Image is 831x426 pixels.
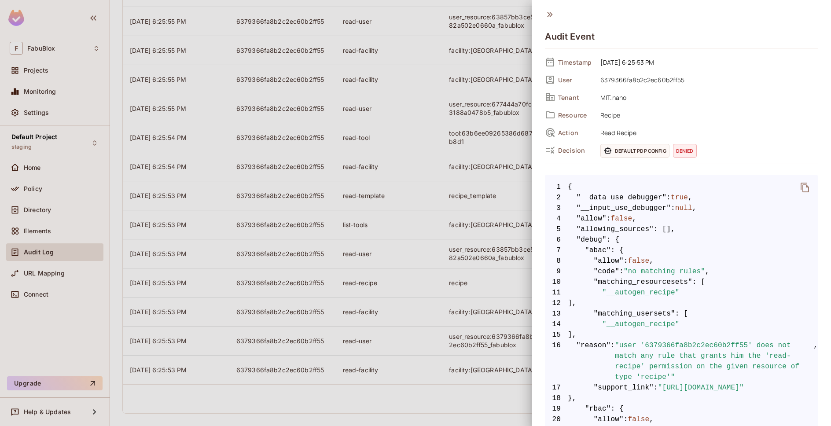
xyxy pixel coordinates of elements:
[692,203,697,213] span: ,
[545,404,568,414] span: 19
[545,182,568,192] span: 1
[649,256,654,266] span: ,
[545,414,568,425] span: 20
[594,266,620,277] span: "code"
[596,74,818,85] span: 6379366fa8b2c2ec60b2ff55
[545,393,818,404] span: },
[558,58,593,66] span: Timestamp
[654,382,658,393] span: :
[615,340,813,382] span: "user '6379366fa8b2c2ec60b2ff55' does not match any rule that grants him the 'read-recipe' permis...
[577,192,667,203] span: "__data_use_debugger"
[558,93,593,102] span: Tenant
[671,203,675,213] span: :
[577,203,671,213] span: "__input_use_debugger"
[705,266,710,277] span: ,
[594,382,654,393] span: "support_link"
[671,192,688,203] span: true
[545,277,568,287] span: 10
[611,404,624,414] span: : {
[666,192,671,203] span: :
[610,340,615,382] span: :
[600,144,669,158] span: Default PDP config
[545,308,568,319] span: 13
[611,245,624,256] span: : {
[594,308,675,319] span: "matching_usersets"
[577,224,654,235] span: "allowing_sources"
[632,213,636,224] span: ,
[545,330,568,340] span: 15
[658,382,744,393] span: "[URL][DOMAIN_NAME]"
[545,266,568,277] span: 9
[594,414,624,425] span: "allow"
[596,127,818,138] span: Read Recipe
[813,340,818,382] span: ,
[545,213,568,224] span: 4
[649,414,654,425] span: ,
[545,235,568,245] span: 6
[624,266,705,277] span: "no_matching_rules"
[624,256,628,266] span: :
[558,129,593,137] span: Action
[607,213,611,224] span: :
[654,224,675,235] span: : [],
[545,382,568,393] span: 17
[545,298,818,308] span: ],
[577,213,607,224] span: "allow"
[596,110,818,120] span: Recipe
[558,111,593,119] span: Resource
[596,57,818,67] span: [DATE] 6:25:53 PM
[545,393,568,404] span: 18
[545,256,568,266] span: 8
[675,203,692,213] span: null
[545,340,568,382] span: 16
[545,298,568,308] span: 12
[545,31,595,42] h4: Audit Event
[568,182,572,192] span: {
[545,319,568,330] span: 14
[594,256,624,266] span: "allow"
[688,192,692,203] span: ,
[594,277,692,287] span: "matching_resourcesets"
[577,235,607,245] span: "debug"
[602,287,680,298] span: "__autogen_recipe"
[545,330,818,340] span: ],
[558,76,593,84] span: User
[545,192,568,203] span: 2
[585,404,611,414] span: "rbac"
[611,213,632,224] span: false
[585,245,611,256] span: "abac"
[619,266,624,277] span: :
[545,203,568,213] span: 3
[602,319,680,330] span: "__autogen_recipe"
[673,144,697,158] span: denied
[576,340,610,382] span: "reason"
[692,277,705,287] span: : [
[545,224,568,235] span: 5
[624,414,628,425] span: :
[558,146,593,154] span: Decision
[794,177,816,198] button: delete
[675,308,688,319] span: : [
[545,287,568,298] span: 11
[596,92,818,103] span: MIT.nano
[628,256,650,266] span: false
[545,245,568,256] span: 7
[628,414,650,425] span: false
[607,235,619,245] span: : {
